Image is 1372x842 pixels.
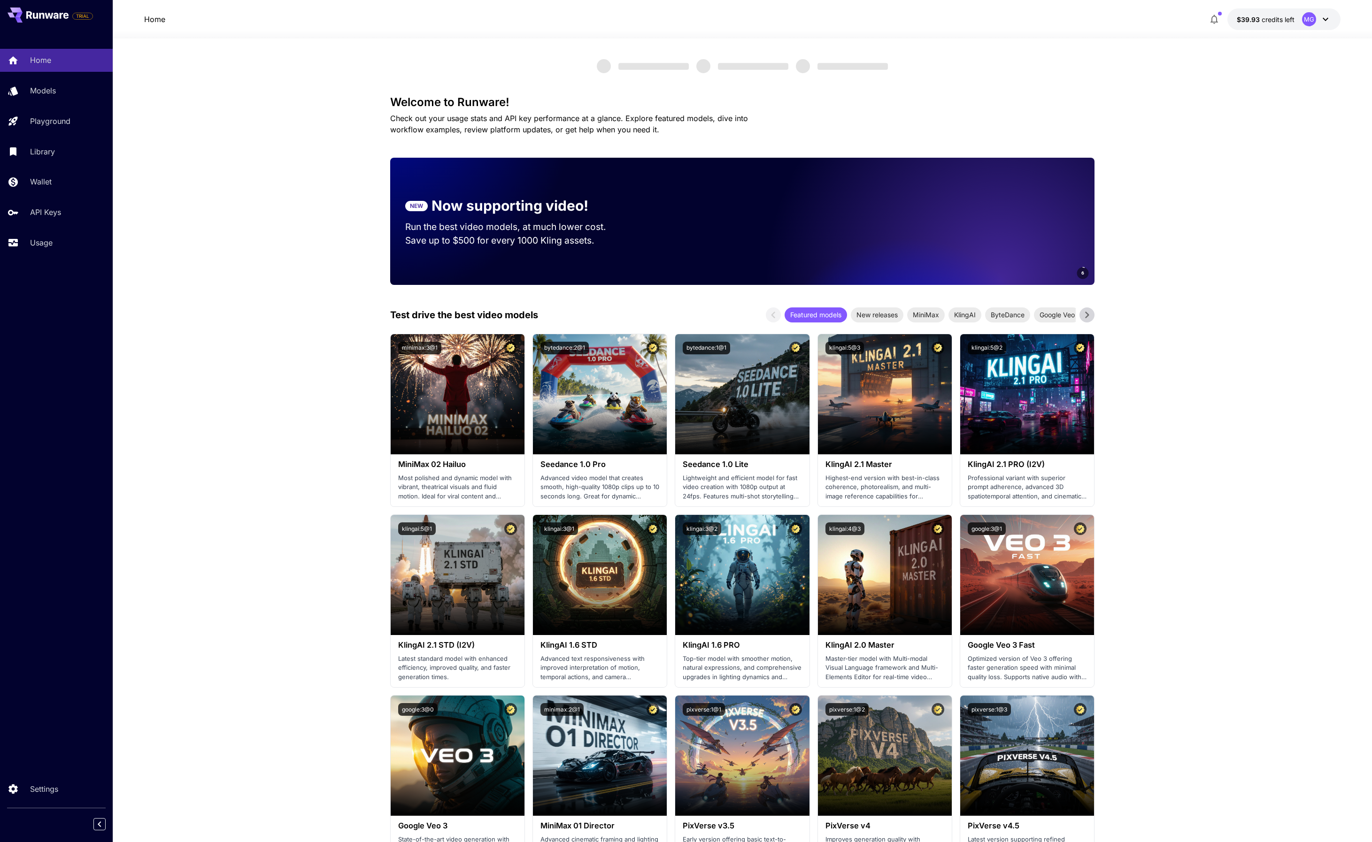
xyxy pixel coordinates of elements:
div: Featured models [785,307,847,322]
div: ByteDance [985,307,1030,322]
img: alt [818,334,952,454]
button: Certified Model – Vetted for best performance and includes a commercial license. [647,703,659,716]
span: Check out your usage stats and API key performance at a glance. Explore featured models, dive int... [390,114,748,134]
button: google:3@1 [968,522,1006,535]
button: Certified Model – Vetted for best performance and includes a commercial license. [1074,522,1087,535]
img: alt [675,696,809,816]
img: alt [533,696,667,816]
button: Certified Model – Vetted for best performance and includes a commercial license. [789,342,802,354]
button: klingai:4@3 [825,522,864,535]
img: alt [960,515,1094,635]
div: Google Veo [1034,307,1080,322]
p: Top-tier model with smoother motion, natural expressions, and comprehensive upgrades in lighting ... [683,654,802,682]
button: Certified Model – Vetted for best performance and includes a commercial license. [789,703,802,716]
button: Certified Model – Vetted for best performance and includes a commercial license. [504,522,517,535]
h3: Seedance 1.0 Pro [540,460,659,469]
p: Models [30,85,56,96]
img: alt [675,515,809,635]
button: Certified Model – Vetted for best performance and includes a commercial license. [1074,342,1087,354]
p: Home [30,54,51,66]
span: TRIAL [73,13,92,20]
button: klingai:3@1 [540,522,578,535]
span: MiniMax [907,310,945,320]
nav: breadcrumb [144,14,165,25]
p: Test drive the best video models [390,308,538,322]
h3: KlingAI 2.1 PRO (I2V) [968,460,1087,469]
p: Master-tier model with Multi-modal Visual Language framework and Multi-Elements Editor for real-t... [825,654,944,682]
button: bytedance:2@1 [540,342,589,354]
button: Certified Model – Vetted for best performance and includes a commercial license. [932,703,944,716]
img: alt [960,696,1094,816]
img: alt [960,334,1094,454]
button: klingai:5@3 [825,342,864,354]
img: alt [818,696,952,816]
img: alt [818,515,952,635]
p: Library [30,146,55,157]
button: pixverse:1@1 [683,703,725,716]
p: Highest-end version with best-in-class coherence, photorealism, and multi-image reference capabil... [825,474,944,501]
p: Optimized version of Veo 3 offering faster generation speed with minimal quality loss. Supports n... [968,654,1087,682]
a: Home [144,14,165,25]
span: ByteDance [985,310,1030,320]
h3: MiniMax 01 Director [540,821,659,830]
p: Playground [30,115,70,127]
button: klingai:3@2 [683,522,721,535]
p: Now supporting video! [432,195,588,216]
p: API Keys [30,207,61,218]
p: Advanced text responsiveness with improved interpretation of motion, temporal actions, and camera... [540,654,659,682]
p: Settings [30,783,58,795]
h3: KlingAI 1.6 PRO [683,641,802,650]
h3: PixVerse v3.5 [683,821,802,830]
span: 6 [1081,269,1084,276]
h3: KlingAI 2.1 STD (I2V) [398,641,517,650]
p: Advanced video model that creates smooth, high-quality 1080p clips up to 10 seconds long. Great f... [540,474,659,501]
button: Certified Model – Vetted for best performance and includes a commercial license. [647,522,659,535]
button: Certified Model – Vetted for best performance and includes a commercial license. [504,342,517,354]
button: minimax:2@1 [540,703,584,716]
h3: PixVerse v4 [825,821,944,830]
span: KlingAI [948,310,981,320]
h3: MiniMax 02 Hailuo [398,460,517,469]
span: $39.93 [1237,15,1262,23]
span: credits left [1262,15,1295,23]
button: Certified Model – Vetted for best performance and includes a commercial license. [932,522,944,535]
button: pixverse:1@3 [968,703,1011,716]
span: New releases [851,310,903,320]
h3: Google Veo 3 [398,821,517,830]
span: Add your payment card to enable full platform functionality. [72,10,93,22]
img: alt [675,334,809,454]
div: KlingAI [948,307,981,322]
button: Certified Model – Vetted for best performance and includes a commercial license. [1074,703,1087,716]
img: alt [533,515,667,635]
button: Certified Model – Vetted for best performance and includes a commercial license. [647,342,659,354]
p: Save up to $500 for every 1000 Kling assets. [405,234,624,247]
h3: PixVerse v4.5 [968,821,1087,830]
button: Certified Model – Vetted for best performance and includes a commercial license. [932,342,944,354]
button: klingai:5@2 [968,342,1006,354]
div: New releases [851,307,903,322]
div: MG [1302,12,1316,26]
p: Most polished and dynamic model with vibrant, theatrical visuals and fluid motion. Ideal for vira... [398,474,517,501]
button: $39.93092MG [1227,8,1341,30]
p: Professional variant with superior prompt adherence, advanced 3D spatiotemporal attention, and ci... [968,474,1087,501]
button: Collapse sidebar [93,818,106,830]
button: Certified Model – Vetted for best performance and includes a commercial license. [789,522,802,535]
p: Wallet [30,176,52,187]
button: minimax:3@1 [398,342,441,354]
h3: KlingAI 2.1 Master [825,460,944,469]
p: Lightweight and efficient model for fast video creation with 1080p output at 24fps. Features mult... [683,474,802,501]
button: Certified Model – Vetted for best performance and includes a commercial license. [504,703,517,716]
p: NEW [410,202,423,210]
div: Collapse sidebar [100,816,113,833]
h3: KlingAI 2.0 Master [825,641,944,650]
button: bytedance:1@1 [683,342,730,354]
button: google:3@0 [398,703,438,716]
h3: KlingAI 1.6 STD [540,641,659,650]
img: alt [533,334,667,454]
button: pixverse:1@2 [825,703,869,716]
img: alt [391,334,524,454]
div: $39.93092 [1237,15,1295,24]
span: Google Veo [1034,310,1080,320]
button: klingai:5@1 [398,522,436,535]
